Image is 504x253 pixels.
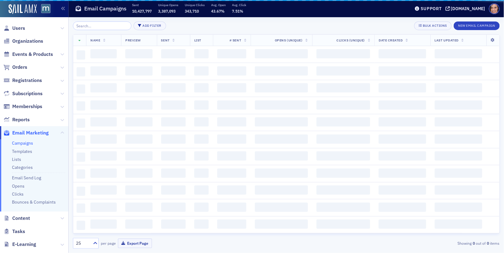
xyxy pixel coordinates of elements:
[12,228,25,235] span: Tasks
[316,203,370,212] span: ‌
[194,220,209,229] span: ‌
[118,239,152,248] button: Export Page
[125,38,141,42] span: Preview
[454,22,500,28] a: New Email Campaign
[379,100,426,110] span: ‌
[232,9,244,14] span: 7.51%
[217,66,246,76] span: ‌
[77,221,85,230] span: ‌
[316,100,370,110] span: ‌
[451,6,485,11] div: [DOMAIN_NAME]
[316,151,370,161] span: ‌
[77,84,85,94] span: ‌
[125,185,152,195] span: ‌
[435,117,482,126] span: ‌
[12,165,33,170] a: Categories
[316,83,370,92] span: ‌
[161,134,186,144] span: ‌
[316,66,370,76] span: ‌
[125,203,152,212] span: ‌
[125,100,152,110] span: ‌
[77,119,85,128] span: ‌
[435,203,482,212] span: ‌
[77,153,85,162] span: ‌
[3,130,49,136] a: Email Marketing
[255,100,308,110] span: ‌
[316,49,370,58] span: ‌
[217,100,246,110] span: ‌
[125,220,152,229] span: ‌
[217,83,246,92] span: ‌
[217,151,246,161] span: ‌
[435,134,482,144] span: ‌
[90,49,117,58] span: ‌
[12,103,42,110] span: Memberships
[3,116,30,123] a: Reports
[316,185,370,195] span: ‌
[90,151,117,161] span: ‌
[194,49,209,58] span: ‌
[12,90,43,97] span: Subscriptions
[125,134,152,144] span: ‌
[194,117,209,126] span: ‌
[132,3,152,7] p: Sent
[362,240,500,246] div: Showing out of items
[77,135,85,145] span: ‌
[125,117,152,126] span: ‌
[3,38,43,45] a: Organizations
[77,204,85,213] span: ‌
[194,134,209,144] span: ‌
[161,49,186,58] span: ‌
[90,220,117,229] span: ‌
[217,134,246,144] span: ‌
[194,66,209,76] span: ‌
[255,203,308,212] span: ‌
[185,9,199,14] span: 343,710
[125,169,152,178] span: ‌
[275,38,302,42] span: Opens (Unique)
[3,51,53,58] a: Events & Products
[194,151,209,161] span: ‌
[255,185,308,195] span: ‌
[316,220,370,229] span: ‌
[435,169,482,178] span: ‌
[37,4,51,14] a: View Homepage
[445,6,487,11] button: [DOMAIN_NAME]
[158,9,176,14] span: 3,387,093
[134,21,166,30] button: Add Filter
[12,64,27,71] span: Orders
[435,151,482,161] span: ‌
[90,66,117,76] span: ‌
[3,77,42,84] a: Registrations
[125,151,152,161] span: ‌
[3,228,25,235] a: Tasks
[125,66,152,76] span: ‌
[316,169,370,178] span: ‌
[84,5,127,12] h1: Email Campaigns
[232,3,247,7] p: Avg. Click
[132,9,152,14] span: 10,427,797
[379,134,426,144] span: ‌
[3,25,25,32] a: Users
[185,3,205,7] p: Unique Clicks
[101,240,116,246] label: per page
[379,38,403,42] span: Date Created
[12,38,43,45] span: Organizations
[12,183,25,189] a: Opens
[161,185,186,195] span: ‌
[379,66,426,76] span: ‌
[77,67,85,76] span: ‌
[90,169,117,178] span: ‌
[489,3,500,14] span: Profile
[316,134,370,144] span: ‌
[255,117,308,126] span: ‌
[161,100,186,110] span: ‌
[161,38,170,42] span: Sent
[90,38,100,42] span: Name
[161,169,186,178] span: ‌
[161,83,186,92] span: ‌
[379,203,426,212] span: ‌
[12,215,30,222] span: Content
[217,169,246,178] span: ‌
[435,66,482,76] span: ‌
